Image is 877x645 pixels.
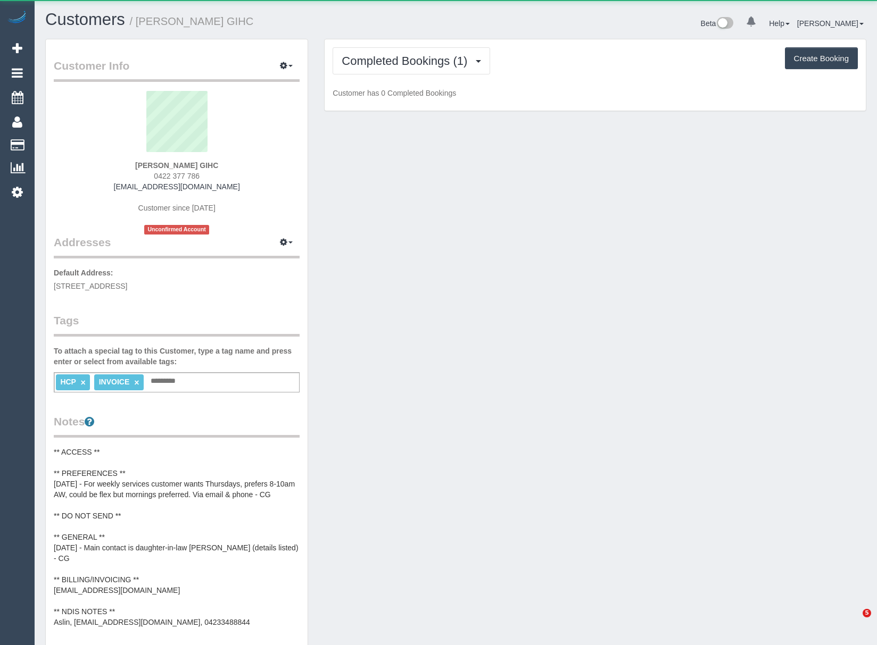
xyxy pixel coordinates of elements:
[716,17,733,31] img: New interface
[114,182,240,191] a: [EMAIL_ADDRESS][DOMAIN_NAME]
[130,15,254,27] small: / [PERSON_NAME] GIHC
[841,609,866,634] iframe: Intercom live chat
[99,378,130,386] span: INVOICE
[6,11,28,26] img: Automaid Logo
[81,378,86,387] a: ×
[701,19,734,28] a: Beta
[45,10,125,29] a: Customers
[342,54,473,68] span: Completed Bookings (1)
[144,225,209,234] span: Unconfirmed Account
[134,378,139,387] a: ×
[54,267,113,278] label: Default Address:
[54,58,300,82] legend: Customer Info
[785,47,858,70] button: Create Booking
[54,346,300,367] label: To attach a special tag to this Customer, type a tag name and press enter or select from availabl...
[797,19,864,28] a: [PERSON_NAME]
[54,282,127,290] span: [STREET_ADDRESS]
[769,19,790,28] a: Help
[333,88,858,98] p: Customer has 0 Completed Bookings
[135,161,218,170] strong: [PERSON_NAME] GIHC
[60,378,76,386] span: HCP
[863,609,871,617] span: 5
[154,172,200,180] span: 0422 377 786
[54,313,300,337] legend: Tags
[54,447,300,627] pre: ** ACCESS ** ** PREFERENCES ** [DATE] - For weekly services customer wants Thursdays, prefers 8-1...
[333,47,490,74] button: Completed Bookings (1)
[138,204,216,212] span: Customer since [DATE]
[54,414,300,438] legend: Notes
